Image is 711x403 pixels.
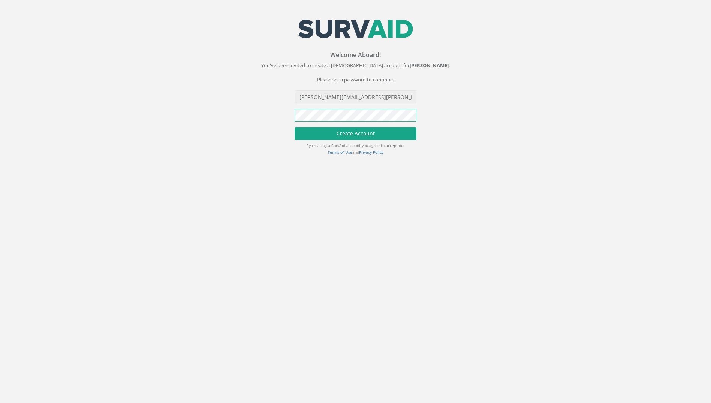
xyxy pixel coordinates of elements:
a: Privacy Policy [359,150,383,155]
a: Terms of Use [328,150,352,155]
small: By creating a SurvAid account you agree to accept our and [306,143,405,155]
strong: [PERSON_NAME] [410,62,449,69]
input: Company Email [295,90,416,103]
button: Create Account [295,127,416,140]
